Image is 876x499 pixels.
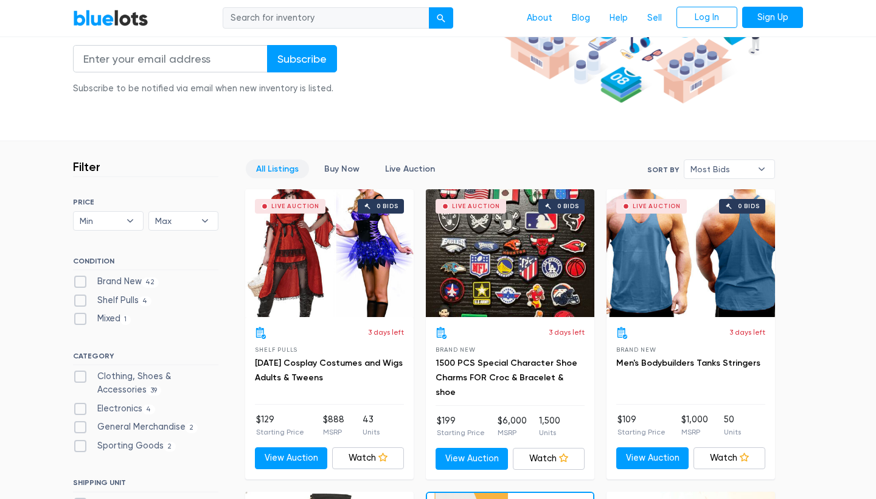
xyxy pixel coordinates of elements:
[192,212,218,230] b: ▾
[616,447,689,469] a: View Auction
[729,327,765,338] p: 3 days left
[267,45,337,72] input: Subscribe
[73,257,218,270] h6: CONDITION
[437,414,485,439] li: $199
[80,212,120,230] span: Min
[73,402,155,416] label: Electronics
[426,189,594,317] a: Live Auction 0 bids
[142,405,155,414] span: 4
[73,478,218,492] h6: SHIPPING UNIT
[120,315,131,325] span: 1
[73,294,151,307] label: Shelf Pulls
[437,427,485,438] p: Starting Price
[155,212,195,230] span: Max
[73,439,176,453] label: Sporting Goods
[498,414,527,439] li: $6,000
[616,358,760,368] a: Men's Bodybuilders Tanks Stringers
[617,413,666,438] li: $109
[539,427,560,438] p: Units
[73,45,268,72] input: Enter your email address
[638,7,672,30] a: Sell
[375,159,445,178] a: Live Auction
[223,7,429,29] input: Search for inventory
[255,447,327,469] a: View Auction
[557,203,579,209] div: 0 bids
[73,420,198,434] label: General Merchandise
[539,414,560,439] li: 1,500
[436,448,508,470] a: View Auction
[73,159,100,174] h3: Filter
[690,160,751,178] span: Most Bids
[147,386,161,396] span: 39
[513,448,585,470] a: Watch
[562,7,600,30] a: Blog
[256,427,304,438] p: Starting Price
[142,277,159,287] span: 42
[255,358,403,383] a: [DATE] Cosplay Costumes and Wigs Adults & Tweens
[139,296,151,306] span: 4
[323,413,344,438] li: $888
[186,423,198,433] span: 2
[256,413,304,438] li: $129
[314,159,370,178] a: Buy Now
[245,189,414,317] a: Live Auction 0 bids
[73,370,218,396] label: Clothing, Shoes & Accessories
[607,189,775,317] a: Live Auction 0 bids
[616,346,656,353] span: Brand New
[724,413,741,438] li: 50
[749,160,774,178] b: ▾
[693,447,766,469] a: Watch
[436,346,475,353] span: Brand New
[73,9,148,27] a: BlueLots
[647,164,679,175] label: Sort By
[549,327,585,338] p: 3 days left
[73,352,218,365] h6: CATEGORY
[724,427,741,438] p: Units
[323,427,344,438] p: MSRP
[73,275,159,288] label: Brand New
[517,7,562,30] a: About
[73,82,337,96] div: Subscribe to be notified via email when new inventory is listed.
[498,427,527,438] p: MSRP
[271,203,319,209] div: Live Auction
[73,312,131,326] label: Mixed
[600,7,638,30] a: Help
[436,358,577,397] a: 1500 PCS Special Character Shoe Charms FOR Croc & Bracelet & shoe
[363,427,380,438] p: Units
[633,203,681,209] div: Live Auction
[164,442,176,452] span: 2
[681,427,708,438] p: MSRP
[452,203,500,209] div: Live Auction
[117,212,143,230] b: ▾
[368,327,404,338] p: 3 days left
[681,413,708,438] li: $1,000
[377,203,398,209] div: 0 bids
[246,159,309,178] a: All Listings
[742,7,803,29] a: Sign Up
[363,413,380,438] li: 43
[332,447,405,469] a: Watch
[676,7,737,29] a: Log In
[738,203,760,209] div: 0 bids
[255,346,297,353] span: Shelf Pulls
[73,198,218,206] h6: PRICE
[617,427,666,438] p: Starting Price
